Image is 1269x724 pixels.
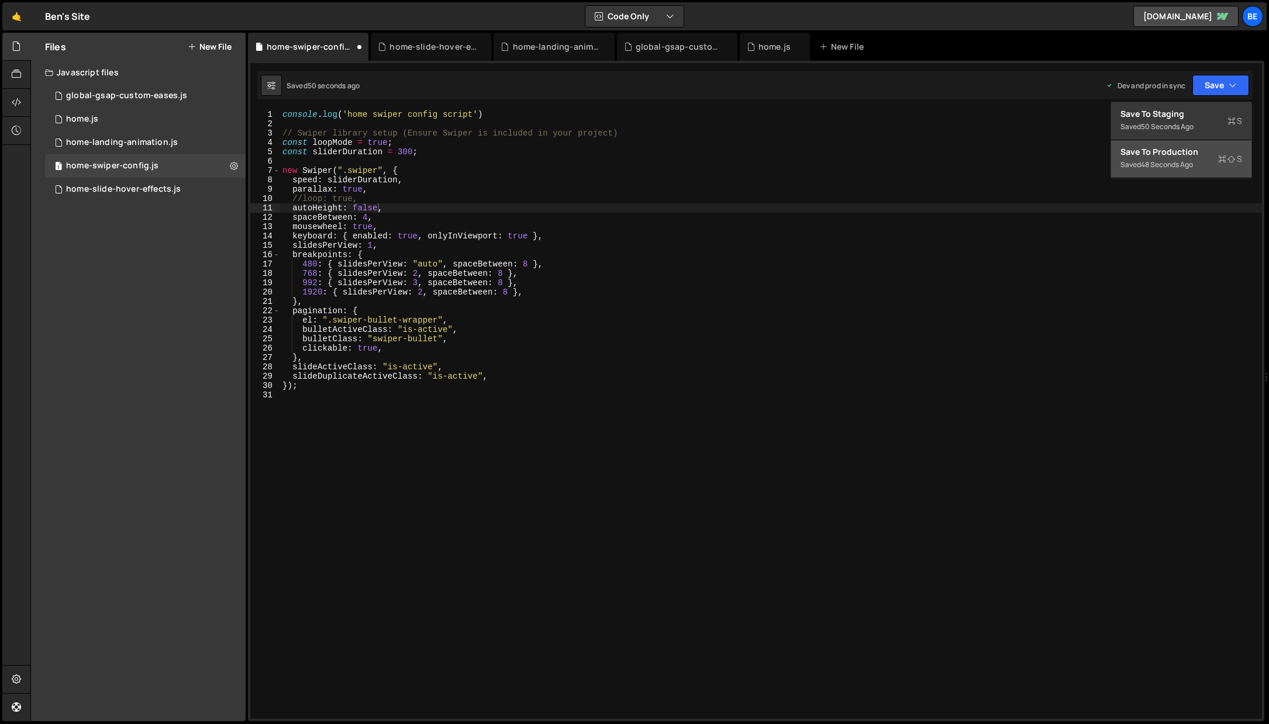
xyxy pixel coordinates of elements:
[250,166,280,175] div: 7
[1111,140,1251,178] button: Save to ProductionS Saved48 seconds ago
[250,157,280,166] div: 6
[250,213,280,222] div: 12
[250,194,280,203] div: 10
[250,325,280,334] div: 24
[513,41,601,53] div: home-landing-animation.js
[31,61,246,84] div: Javascript files
[250,110,280,119] div: 1
[45,154,246,178] div: 11910/28432.js
[1141,160,1193,169] div: 48 seconds ago
[250,231,280,241] div: 14
[1111,102,1251,140] button: Save to StagingS Saved50 seconds ago
[250,306,280,316] div: 22
[250,175,280,185] div: 8
[66,114,98,124] div: home.js
[1120,158,1242,172] div: Saved
[66,184,181,195] div: home-slide-hover-effects.js
[250,222,280,231] div: 13
[55,162,62,172] span: 1
[45,131,246,154] div: 11910/28512.js
[758,41,791,53] div: home.js
[250,129,280,138] div: 3
[45,40,66,53] h2: Files
[66,161,158,171] div: home-swiper-config.js
[250,334,280,344] div: 25
[45,108,246,131] div: 11910/28508.js
[250,316,280,325] div: 23
[1120,146,1242,158] div: Save to Production
[389,41,477,53] div: home-slide-hover-effects.js
[250,250,280,259] div: 16
[1141,122,1194,131] div: 50 seconds ago
[1106,81,1185,91] div: Dev and prod in sync
[250,278,280,287] div: 19
[250,241,280,250] div: 15
[250,147,280,157] div: 5
[250,287,280,297] div: 20
[819,41,868,53] div: New File
[287,81,360,91] div: Saved
[636,41,723,53] div: global-gsap-custom-eases.js
[1227,115,1242,127] span: S
[250,381,280,390] div: 30
[1192,75,1249,96] button: Save
[66,137,178,148] div: home-landing-animation.js
[45,178,246,201] div: 11910/28435.js
[250,344,280,353] div: 26
[250,119,280,129] div: 2
[250,353,280,362] div: 27
[1242,6,1263,27] a: Be
[2,2,31,30] a: 🤙
[250,390,280,400] div: 31
[250,269,280,278] div: 18
[1218,153,1242,165] span: S
[45,9,91,23] div: Ben's Site
[250,297,280,306] div: 21
[188,42,232,51] button: New File
[66,91,187,101] div: global-gsap-custom-eases.js
[308,81,360,91] div: 50 seconds ago
[250,259,280,269] div: 17
[250,203,280,213] div: 11
[45,84,246,108] div: 11910/28433.js
[1120,120,1242,134] div: Saved
[585,6,684,27] button: Code Only
[267,41,354,53] div: home-swiper-config.js
[1120,108,1242,120] div: Save to Staging
[1133,6,1239,27] a: [DOMAIN_NAME]
[250,185,280,194] div: 9
[250,372,280,381] div: 29
[250,138,280,147] div: 4
[250,362,280,372] div: 28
